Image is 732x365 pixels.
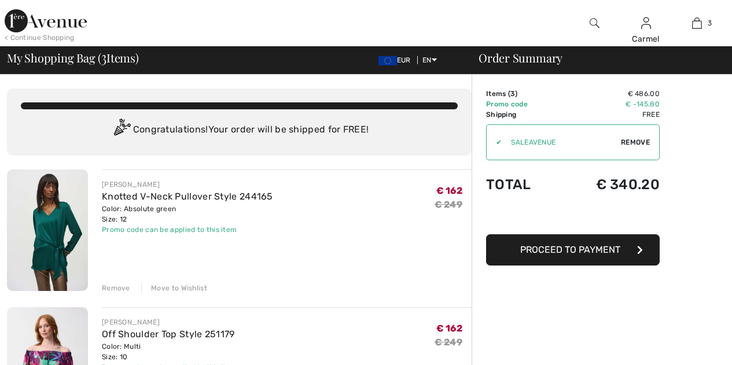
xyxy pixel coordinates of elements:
td: Items ( ) [486,89,558,99]
div: Congratulations! Your order will be shipped for FREE! [21,119,458,142]
button: Proceed to Payment [486,234,660,266]
a: 3 [672,16,722,30]
div: ✔ [487,137,502,148]
div: < Continue Shopping [5,32,75,43]
img: search the website [590,16,599,30]
td: Promo code [486,99,558,109]
img: Knotted V-Neck Pullover Style 244165 [7,169,88,291]
img: 1ère Avenue [5,9,87,32]
a: Off Shoulder Top Style 251179 [102,329,235,340]
a: Knotted V-Neck Pullover Style 244165 [102,191,273,202]
td: Total [486,165,558,204]
span: € 162 [436,323,463,334]
span: Proceed to Payment [520,244,620,255]
div: [PERSON_NAME] [102,317,237,327]
a: Sign In [641,17,651,28]
div: Move to Wishlist [141,283,207,293]
div: Color: Multi Size: 10 [102,341,237,362]
img: Euro [378,56,397,65]
td: € -145.80 [558,99,660,109]
iframe: PayPal [486,204,660,230]
span: EUR [378,56,415,64]
div: Promo code can be applied to this item [102,224,273,235]
span: € 162 [436,185,463,196]
div: [PERSON_NAME] [102,179,273,190]
td: Free [558,109,660,120]
img: My Bag [692,16,702,30]
span: 3 [708,18,712,28]
span: 3 [101,49,106,64]
s: € 249 [435,199,463,210]
span: 3 [510,90,515,98]
div: Carmel [621,33,671,45]
img: My Info [641,16,651,30]
td: € 340.20 [558,165,660,204]
img: Congratulation2.svg [110,119,133,142]
span: My Shopping Bag ( Items) [7,52,139,64]
span: Remove [621,137,650,148]
div: Color: Absolute green Size: 12 [102,204,273,224]
div: Remove [102,283,130,293]
div: Order Summary [465,52,725,64]
span: EN [422,56,437,64]
td: Shipping [486,109,558,120]
input: Promo code [502,125,621,160]
td: € 486.00 [558,89,660,99]
s: € 249 [435,337,463,348]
